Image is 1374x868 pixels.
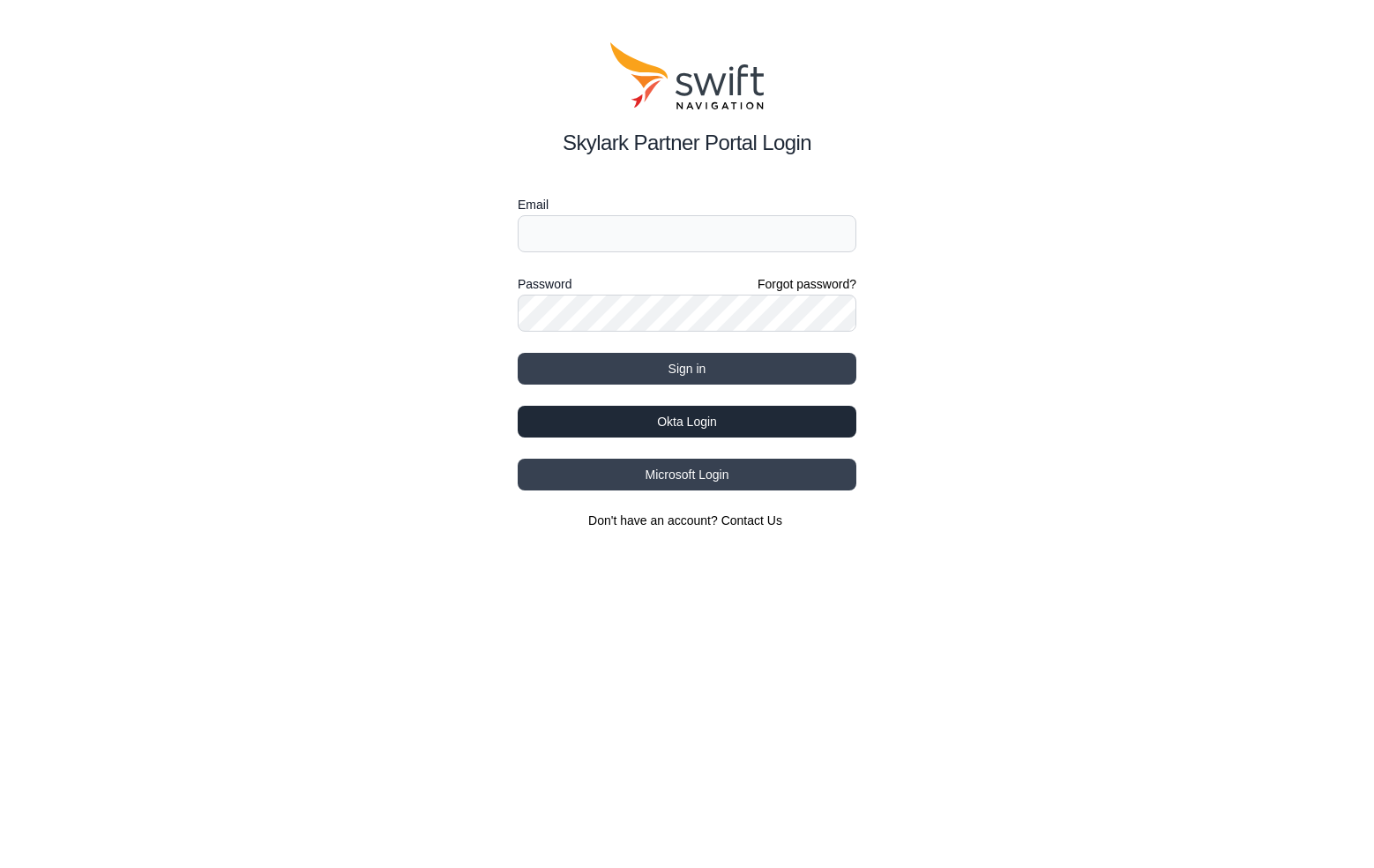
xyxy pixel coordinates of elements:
[721,513,782,528] a: Contact Us
[518,273,571,295] label: Password
[758,275,856,293] a: Forgot password?
[518,194,856,215] label: Email
[518,459,856,490] button: Microsoft Login
[518,406,856,438] button: Okta Login
[518,512,856,529] section: Don't have an account?
[518,353,856,385] button: Sign in
[518,127,856,159] h2: Skylark Partner Portal Login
